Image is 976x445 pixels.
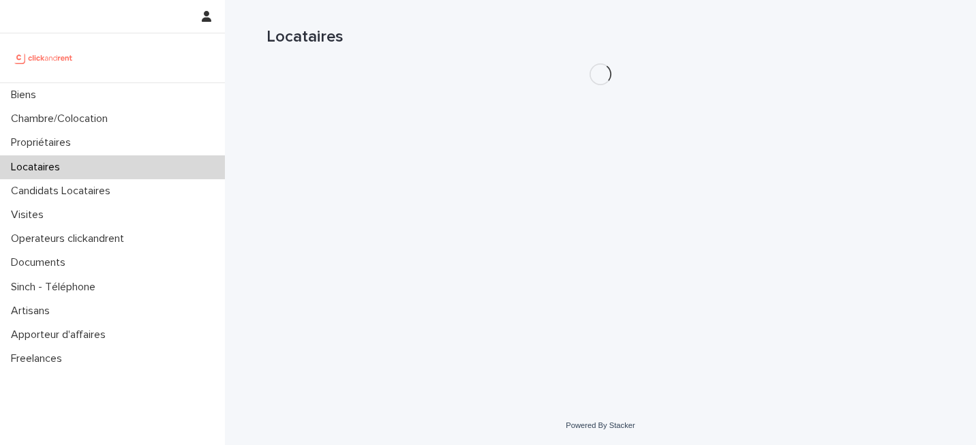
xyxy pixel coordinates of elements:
[5,161,71,174] p: Locataires
[5,352,73,365] p: Freelances
[5,89,47,102] p: Biens
[566,421,635,429] a: Powered By Stacker
[5,112,119,125] p: Chambre/Colocation
[5,232,135,245] p: Operateurs clickandrent
[5,209,55,221] p: Visites
[5,328,117,341] p: Apporteur d'affaires
[5,185,121,198] p: Candidats Locataires
[5,256,76,269] p: Documents
[5,305,61,318] p: Artisans
[5,136,82,149] p: Propriétaires
[5,281,106,294] p: Sinch - Téléphone
[11,44,77,72] img: UCB0brd3T0yccxBKYDjQ
[266,27,934,47] h1: Locataires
